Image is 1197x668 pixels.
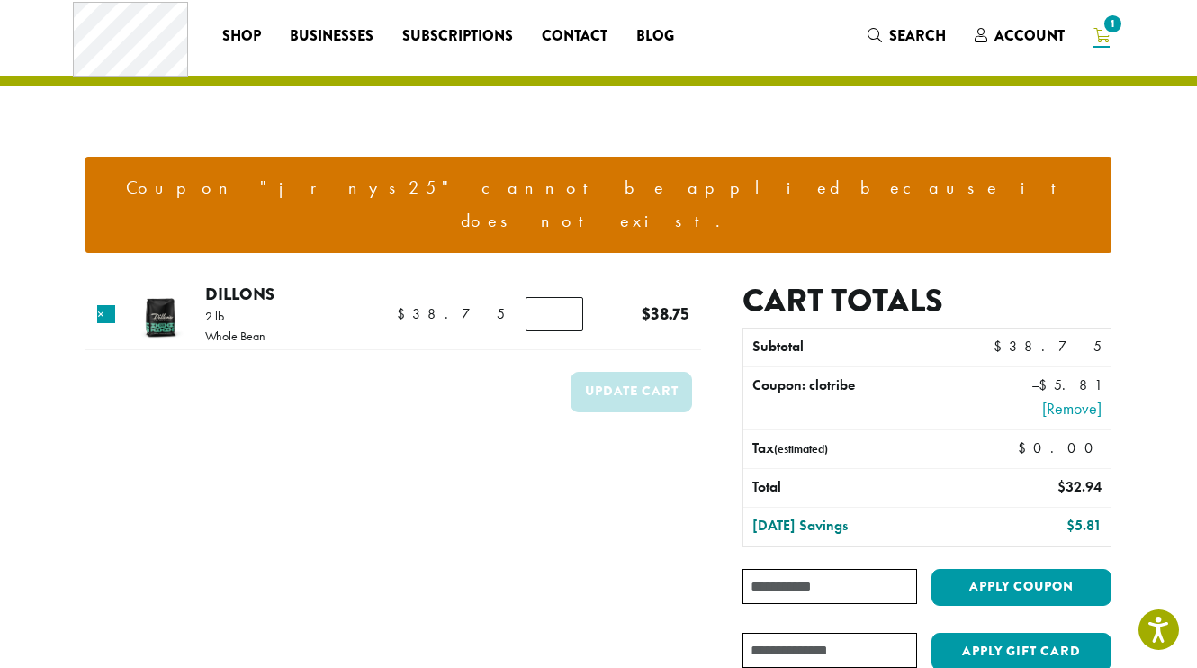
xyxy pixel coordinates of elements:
[1101,12,1125,36] span: 1
[1018,438,1033,457] span: $
[636,25,674,48] span: Blog
[1039,375,1102,394] span: 5.81
[1039,375,1054,394] span: $
[208,22,275,50] a: Shop
[743,469,964,507] th: Total
[205,329,265,342] p: Whole Bean
[743,367,964,429] th: Coupon: clotribe
[130,286,189,345] img: Dillons
[853,21,960,50] a: Search
[1057,477,1066,496] span: $
[994,25,1065,46] span: Account
[774,441,828,456] small: (estimated)
[290,25,373,48] span: Businesses
[1018,438,1102,457] bdi: 0.00
[100,171,1097,239] li: Coupon "jrnys25" cannot be applied because it does not exist.
[222,25,261,48] span: Shop
[931,569,1111,606] button: Apply coupon
[642,302,689,326] bdi: 38.75
[571,372,692,412] button: Update cart
[642,302,651,326] span: $
[397,304,412,323] span: $
[397,304,505,323] bdi: 38.75
[1057,477,1102,496] bdi: 32.94
[205,310,265,322] p: 2 lb
[973,396,1102,420] a: Remove clotribe coupon
[1066,516,1075,535] span: $
[205,282,274,306] a: Dillons
[743,508,964,546] th: [DATE] Savings
[1066,516,1102,535] bdi: 5.81
[542,25,607,48] span: Contact
[743,329,964,366] th: Subtotal
[97,305,115,323] a: Remove this item
[889,25,946,46] span: Search
[742,282,1111,320] h2: Cart totals
[994,337,1009,356] span: $
[994,337,1102,356] bdi: 38.75
[402,25,513,48] span: Subscriptions
[526,297,583,331] input: Product quantity
[964,367,1111,429] td: –
[743,430,1003,468] th: Tax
